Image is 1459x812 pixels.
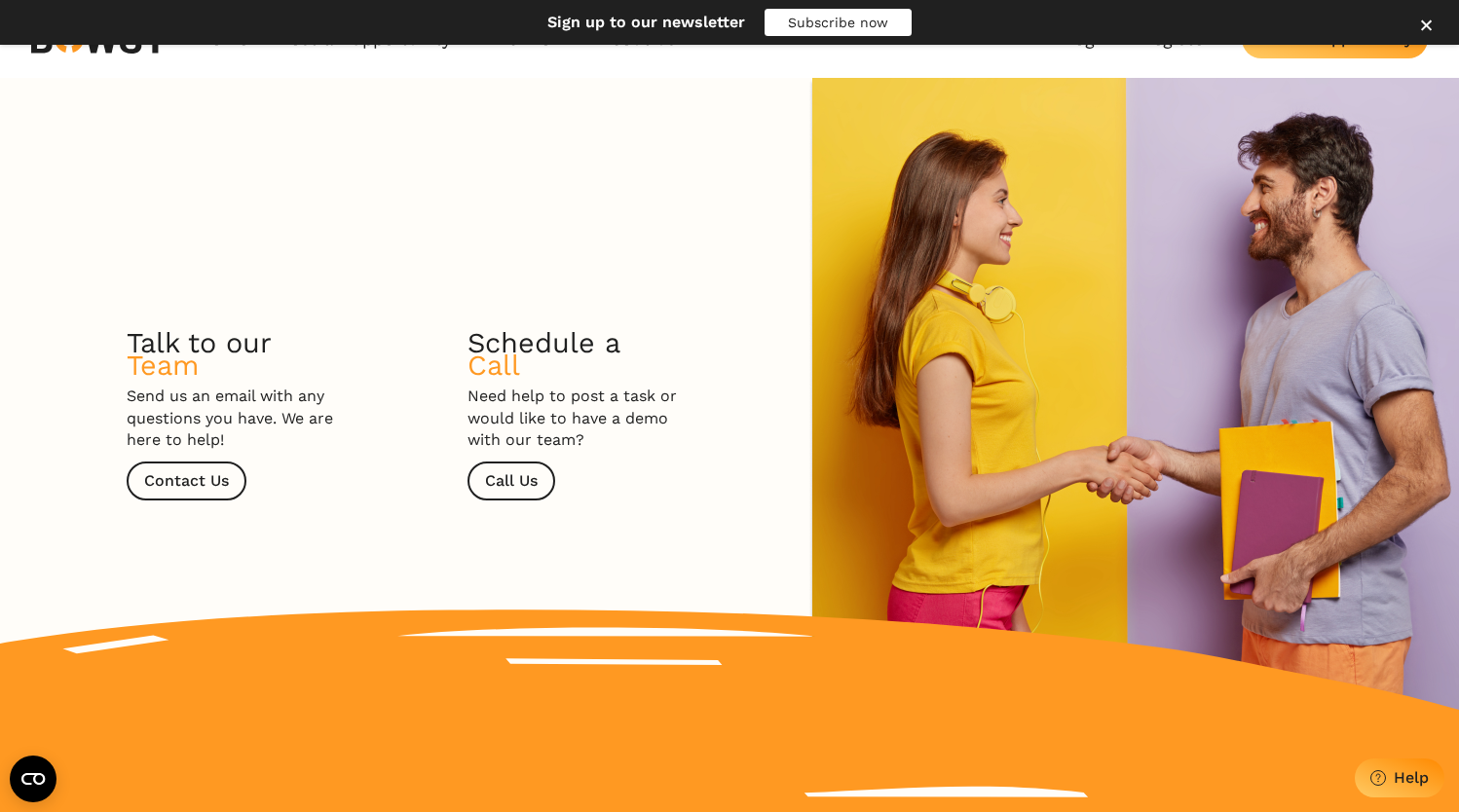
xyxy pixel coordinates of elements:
p: Need help to post a task or would like to have a demo with our team? [468,386,682,451]
button: Contact Us [127,461,246,500]
h1: Schedule a [468,332,620,376]
div: Call Us [485,471,538,490]
button: Call Us [468,461,555,500]
div: Help [1394,768,1429,787]
button: Open CMP widget [10,756,56,802]
span: Team [127,349,199,382]
span: Call [468,349,520,382]
p: Send us an email with any questions you have. We are here to help! [127,386,341,451]
button: Subscribe now [765,9,912,36]
button: Help [1355,758,1444,797]
div: Contact Us [144,471,229,490]
button: Close [1406,7,1445,46]
img: Happy Groupmates [808,78,1459,755]
h4: Sign up to our newsletter [547,8,765,36]
h1: Talk to our [127,332,272,376]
